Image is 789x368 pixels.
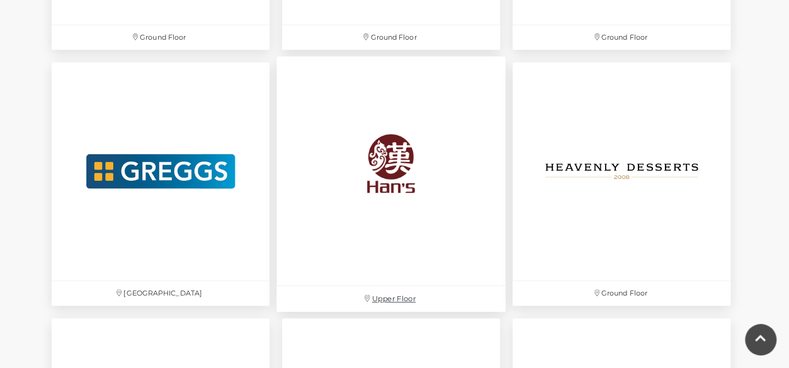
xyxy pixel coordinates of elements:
[270,50,513,319] a: Upper Floor
[506,56,737,312] a: Ground Floor
[282,25,500,50] p: Ground Floor
[276,286,506,312] p: Upper Floor
[52,25,270,50] p: Ground Floor
[45,56,276,312] a: [GEOGRAPHIC_DATA]
[52,281,270,306] p: [GEOGRAPHIC_DATA]
[513,281,730,306] p: Ground Floor
[513,25,730,50] p: Ground Floor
